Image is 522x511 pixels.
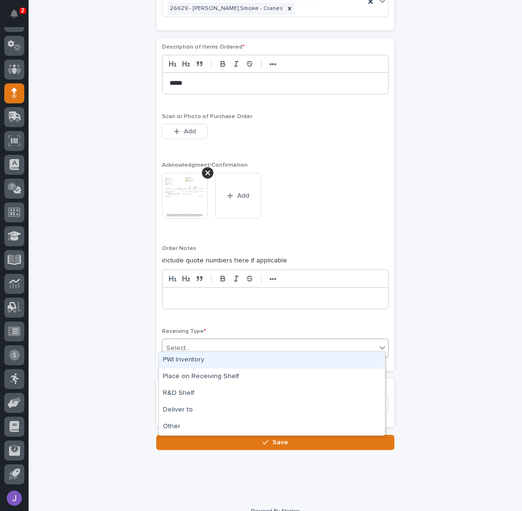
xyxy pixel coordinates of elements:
p: 2 [21,7,24,14]
div: Select... [166,343,190,353]
button: ••• [266,273,280,284]
span: Description of Items Ordered [162,44,245,50]
button: users-avatar [4,488,24,508]
strong: ••• [270,60,277,68]
button: Add [162,124,208,139]
span: Acknowledgment/Confirmation [162,162,248,168]
div: 26629 - [PERSON_NAME] Smoke - Cranes [167,2,284,15]
button: Add [215,173,261,219]
div: PWI Inventory [159,352,385,369]
div: Place on Receiving Shelf [159,369,385,385]
div: Notifications2 [12,10,24,25]
div: Other [159,419,385,435]
span: Order Notes [162,246,196,251]
p: include quote numbers here if applicable [162,256,389,266]
button: ••• [266,58,280,70]
span: Receiving Type [162,329,206,334]
button: Notifications [4,4,24,24]
span: Save [272,439,288,446]
div: R&D Shelf [159,385,385,402]
button: Save [156,435,394,450]
div: Deliver to [159,402,385,419]
span: Add [237,192,249,199]
span: Add [184,128,196,135]
span: Scan or Photo of Purchase Order [162,114,252,120]
strong: ••• [270,275,277,283]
